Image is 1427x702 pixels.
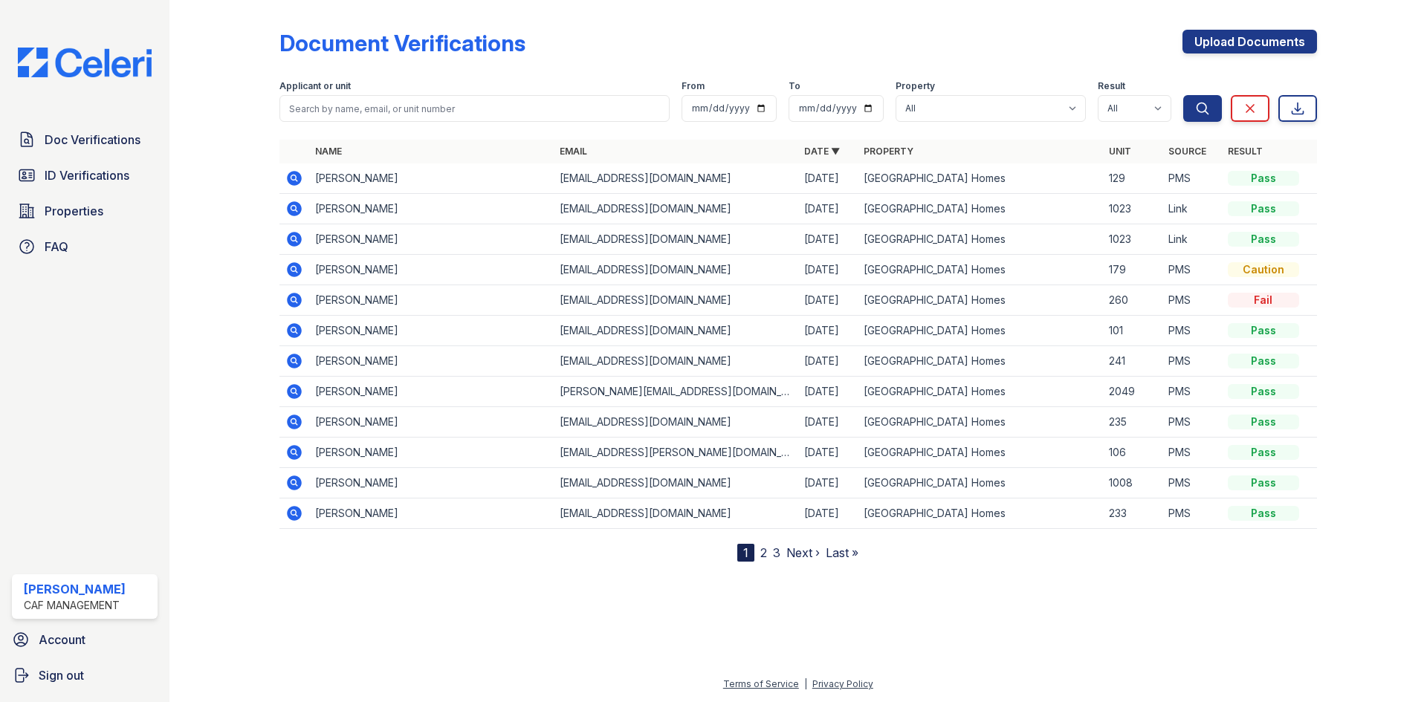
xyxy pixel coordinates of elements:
div: Pass [1228,232,1299,247]
div: Document Verifications [279,30,525,56]
a: Source [1168,146,1206,157]
td: [EMAIL_ADDRESS][DOMAIN_NAME] [554,346,798,377]
td: [GEOGRAPHIC_DATA] Homes [858,194,1102,224]
td: [DATE] [798,285,858,316]
a: Doc Verifications [12,125,158,155]
div: Pass [1228,445,1299,460]
td: PMS [1162,407,1222,438]
td: [EMAIL_ADDRESS][DOMAIN_NAME] [554,224,798,255]
td: PMS [1162,468,1222,498]
div: Caution [1228,262,1299,277]
td: [EMAIL_ADDRESS][DOMAIN_NAME] [554,498,798,529]
td: [PERSON_NAME] [309,224,554,255]
div: Pass [1228,201,1299,216]
a: Email [560,146,587,157]
a: Sign out [6,660,164,690]
td: [PERSON_NAME] [309,468,554,498]
td: PMS [1162,377,1222,407]
td: [GEOGRAPHIC_DATA] Homes [858,377,1102,407]
div: Pass [1228,354,1299,368]
div: | [804,678,807,689]
td: [PERSON_NAME] [309,346,554,377]
td: [PERSON_NAME] [309,438,554,468]
span: Doc Verifications [45,131,140,149]
a: Next › [786,545,820,560]
td: [PERSON_NAME][EMAIL_ADDRESS][DOMAIN_NAME] [554,377,798,407]
td: [DATE] [798,194,858,224]
td: Link [1162,194,1222,224]
td: [PERSON_NAME] [309,285,554,316]
a: 2 [760,545,767,560]
span: FAQ [45,238,68,256]
td: 1008 [1103,468,1162,498]
td: [DATE] [798,163,858,194]
td: [DATE] [798,407,858,438]
label: Property [896,80,935,92]
a: Date ▼ [804,146,840,157]
td: [PERSON_NAME] [309,498,554,529]
td: 235 [1103,407,1162,438]
span: ID Verifications [45,166,129,184]
td: PMS [1162,346,1222,377]
div: Pass [1228,323,1299,338]
td: [GEOGRAPHIC_DATA] Homes [858,438,1102,468]
td: [GEOGRAPHIC_DATA] Homes [858,163,1102,194]
td: 129 [1103,163,1162,194]
a: Account [6,625,164,654]
td: 1023 [1103,224,1162,255]
div: Pass [1228,475,1299,490]
td: [PERSON_NAME] [309,194,554,224]
a: ID Verifications [12,160,158,190]
td: [GEOGRAPHIC_DATA] Homes [858,285,1102,316]
a: Property [864,146,913,157]
span: Sign out [39,666,84,684]
a: Last » [826,545,858,560]
td: [DATE] [798,468,858,498]
div: Pass [1228,171,1299,186]
div: Pass [1228,415,1299,429]
td: [DATE] [798,316,858,346]
a: Name [315,146,342,157]
a: 3 [773,545,780,560]
td: [EMAIL_ADDRESS][DOMAIN_NAME] [554,316,798,346]
td: [PERSON_NAME] [309,377,554,407]
td: 101 [1103,316,1162,346]
td: [GEOGRAPHIC_DATA] Homes [858,407,1102,438]
td: [GEOGRAPHIC_DATA] Homes [858,224,1102,255]
a: Unit [1109,146,1131,157]
td: 2049 [1103,377,1162,407]
label: From [682,80,705,92]
td: [EMAIL_ADDRESS][DOMAIN_NAME] [554,285,798,316]
label: To [789,80,800,92]
img: CE_Logo_Blue-a8612792a0a2168367f1c8372b55b34899dd931a85d93a1a3d3e32e68fde9ad4.png [6,48,164,77]
a: Privacy Policy [812,678,873,689]
td: 106 [1103,438,1162,468]
label: Applicant or unit [279,80,351,92]
td: PMS [1162,498,1222,529]
div: Pass [1228,384,1299,399]
span: Account [39,631,85,649]
td: [PERSON_NAME] [309,163,554,194]
td: [DATE] [798,346,858,377]
div: 1 [737,544,754,562]
td: [PERSON_NAME] [309,255,554,285]
td: [GEOGRAPHIC_DATA] Homes [858,346,1102,377]
td: [EMAIL_ADDRESS][PERSON_NAME][DOMAIN_NAME] [554,438,798,468]
td: [DATE] [798,224,858,255]
td: [GEOGRAPHIC_DATA] Homes [858,498,1102,529]
a: Properties [12,196,158,226]
td: [PERSON_NAME] [309,316,554,346]
td: 1023 [1103,194,1162,224]
div: Fail [1228,293,1299,308]
td: [PERSON_NAME] [309,407,554,438]
td: [DATE] [798,438,858,468]
a: Terms of Service [723,678,799,689]
div: CAF Management [24,598,126,613]
td: [DATE] [798,377,858,407]
td: [EMAIL_ADDRESS][DOMAIN_NAME] [554,255,798,285]
td: 179 [1103,255,1162,285]
td: [EMAIL_ADDRESS][DOMAIN_NAME] [554,468,798,498]
a: Upload Documents [1182,30,1317,53]
td: PMS [1162,255,1222,285]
